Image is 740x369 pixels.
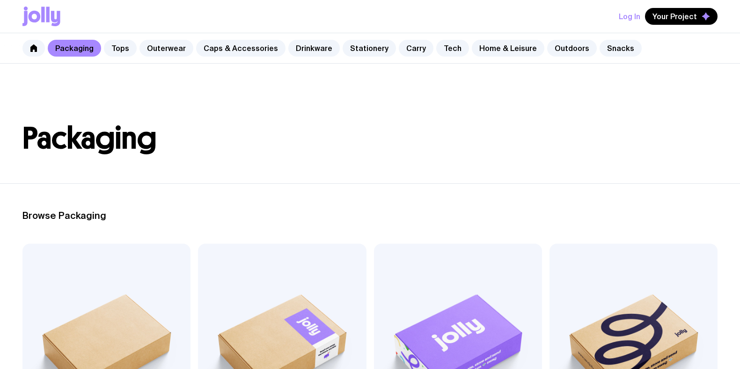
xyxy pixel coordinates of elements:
[645,8,718,25] button: Your Project
[600,40,642,57] a: Snacks
[343,40,396,57] a: Stationery
[652,12,697,21] span: Your Project
[48,40,101,57] a: Packaging
[104,40,137,57] a: Tops
[22,123,718,153] h1: Packaging
[436,40,469,57] a: Tech
[288,40,340,57] a: Drinkware
[619,8,640,25] button: Log In
[399,40,433,57] a: Carry
[196,40,286,57] a: Caps & Accessories
[22,210,718,221] h2: Browse Packaging
[547,40,597,57] a: Outdoors
[139,40,193,57] a: Outerwear
[472,40,544,57] a: Home & Leisure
